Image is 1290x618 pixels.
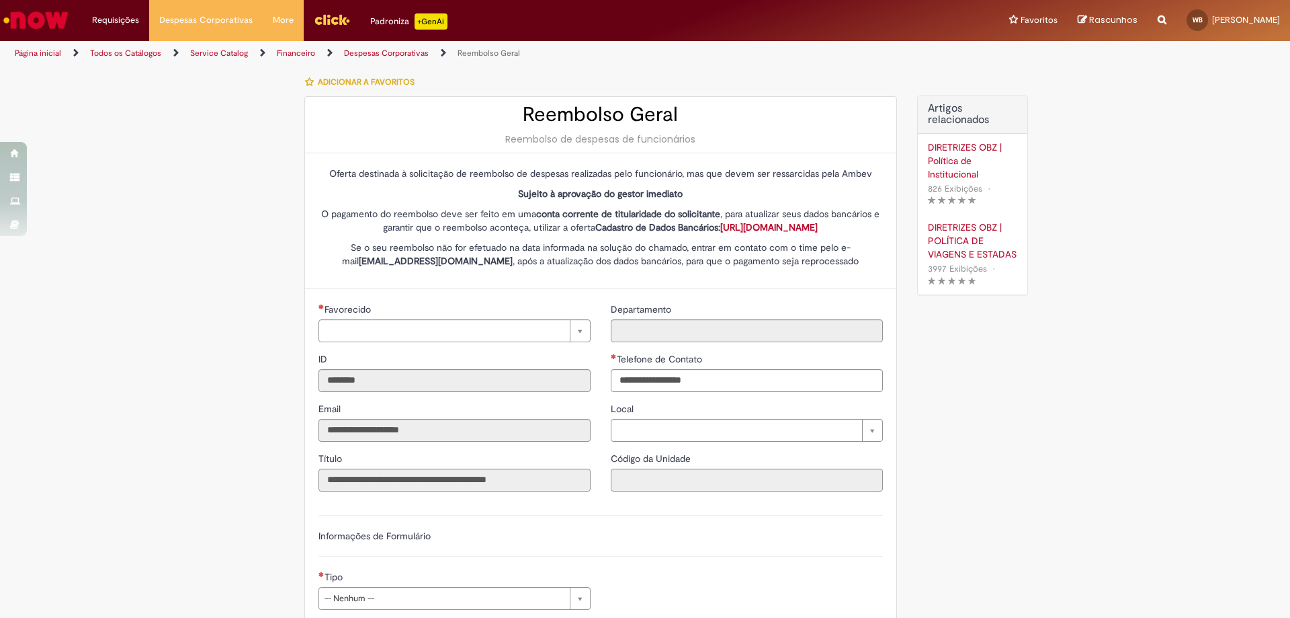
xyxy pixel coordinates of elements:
[318,77,415,87] span: Adicionar a Favoritos
[273,13,294,27] span: More
[318,304,325,309] span: Necessários
[928,263,987,274] span: 3997 Exibições
[92,13,139,27] span: Requisições
[325,588,563,609] span: -- Nenhum --
[611,303,674,316] label: Somente leitura - Departamento
[318,453,345,465] span: Somente leitura - Título
[318,369,591,392] input: ID
[611,369,883,392] input: Telefone de Contato
[314,9,350,30] img: click_logo_yellow_360x200.png
[458,48,520,59] a: Reembolso Geral
[611,453,693,465] span: Somente leitura - Código da Unidade
[536,208,720,220] strong: conta corrente de titularidade do solicitante
[318,353,330,365] span: Somente leitura - ID
[1193,15,1203,24] span: WB
[318,352,330,366] label: Somente leitura - ID
[1021,13,1058,27] span: Favoritos
[15,48,61,59] a: Página inicial
[611,303,674,315] span: Somente leitura - Departamento
[611,319,883,342] input: Departamento
[318,319,591,342] a: Limpar campo Favorecido
[928,103,1017,126] h3: Artigos relacionados
[1078,14,1137,27] a: Rascunhos
[304,68,422,96] button: Adicionar a Favoritos
[370,13,447,30] div: Padroniza
[990,260,998,278] span: •
[928,183,982,194] span: 826 Exibições
[611,419,883,442] a: Limpar campo Local
[359,255,513,267] strong: [EMAIL_ADDRESS][DOMAIN_NAME]
[318,167,883,180] p: Oferta destinada à solicitação de reembolso de despesas realizadas pelo funcionário, mas que deve...
[928,141,1017,181] a: DIRETRIZES OBZ | Política de Institucional
[985,180,993,198] span: •
[928,221,1017,261] a: DIRETRIZES OBZ | POLÍTICA DE VIAGENS E ESTADAS
[518,188,683,200] strong: Sujeito à aprovação do gestor imediato
[318,104,883,126] h2: Reembolso Geral
[90,48,161,59] a: Todos os Catálogos
[318,241,883,268] p: Se o seu reembolso não for efetuado na data informada na solução do chamado, entrar em contato co...
[190,48,248,59] a: Service Catalog
[318,469,591,492] input: Título
[318,530,431,542] label: Informações de Formulário
[318,402,343,416] label: Somente leitura - Email
[277,48,315,59] a: Financeiro
[318,207,883,234] p: O pagamento do reembolso deve ser feito em uma , para atualizar seus dados bancários e garantir q...
[1212,14,1280,26] span: [PERSON_NAME]
[611,452,693,465] label: Somente leitura - Código da Unidade
[617,353,705,365] span: Telefone de Contato
[318,452,345,465] label: Somente leitura - Título
[318,403,343,415] span: Somente leitura - Email
[344,48,429,59] a: Despesas Corporativas
[10,41,850,66] ul: Trilhas de página
[325,303,374,315] span: Necessários - Favorecido
[611,354,617,359] span: Obrigatório Preenchido
[159,13,253,27] span: Despesas Corporativas
[318,132,883,146] div: Reembolso de despesas de funcionários
[720,221,818,233] a: [URL][DOMAIN_NAME]
[611,469,883,492] input: Código da Unidade
[325,571,345,583] span: Tipo
[415,13,447,30] p: +GenAi
[1089,13,1137,26] span: Rascunhos
[318,419,591,442] input: Email
[1,7,71,34] img: ServiceNow
[595,221,818,233] strong: Cadastro de Dados Bancários:
[611,403,636,415] span: Local
[318,572,325,577] span: Necessários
